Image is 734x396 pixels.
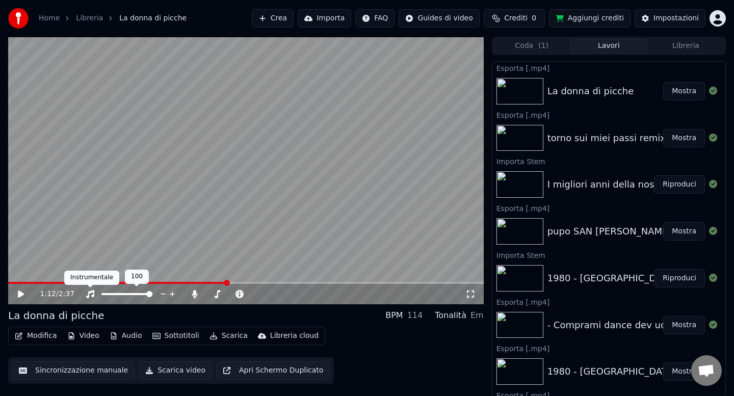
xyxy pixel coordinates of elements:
[355,9,395,28] button: FAQ
[385,309,403,322] div: BPM
[76,13,103,23] a: Libreria
[39,13,60,23] a: Home
[270,331,319,341] div: Libreria cloud
[11,329,61,343] button: Modifica
[663,222,705,241] button: Mostra
[547,318,681,332] div: - Comprami dance dev uomo
[492,109,725,121] div: Esporta [.mp4]
[252,9,294,28] button: Crea
[547,131,666,145] div: torno sui miei passi remix
[635,9,705,28] button: Impostazioni
[492,342,725,354] div: Esporta [.mp4]
[654,269,705,287] button: Riproduci
[492,202,725,214] div: Esporta [.mp4]
[484,9,545,28] button: Crediti0
[647,39,724,54] button: Libreria
[139,361,212,380] button: Scarica video
[8,308,104,323] div: La donna di picche
[493,39,570,54] button: Coda
[547,177,688,192] div: I migliori anni della nostra vita
[298,9,351,28] button: Importa
[40,289,56,299] span: 1:12
[547,84,634,98] div: La donna di picche
[106,329,146,343] button: Audio
[492,62,725,74] div: Esporta [.mp4]
[691,355,722,386] div: Aprire la chat
[663,316,705,334] button: Mostra
[654,175,705,194] button: Riproduci
[148,329,203,343] button: Sottotitoli
[492,249,725,261] div: Importa Stem
[470,309,484,322] div: Em
[549,9,631,28] button: Aggiungi crediti
[40,289,65,299] div: /
[435,309,466,322] div: Tonalità
[216,361,330,380] button: Apri Schermo Duplicato
[663,82,705,100] button: Mostra
[205,329,252,343] button: Scarica
[504,13,528,23] span: Crediti
[399,9,479,28] button: Guides di video
[653,13,699,23] div: Impostazioni
[8,8,29,29] img: youka
[39,13,187,23] nav: breadcrumb
[492,296,725,308] div: Esporta [.mp4]
[119,13,187,23] span: La donna di picche
[547,224,701,239] div: pupo SAN [PERSON_NAME] remix
[125,270,149,284] div: 100
[570,39,647,54] button: Lavori
[663,129,705,147] button: Mostra
[532,13,536,23] span: 0
[492,155,725,167] div: Importa Stem
[63,329,103,343] button: Video
[59,289,74,299] span: 2:37
[407,309,423,322] div: 114
[538,41,548,51] span: ( 1 )
[663,362,705,381] button: Mostra
[12,361,135,380] button: Sincronizzazione manuale
[64,271,119,285] div: Instrumentale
